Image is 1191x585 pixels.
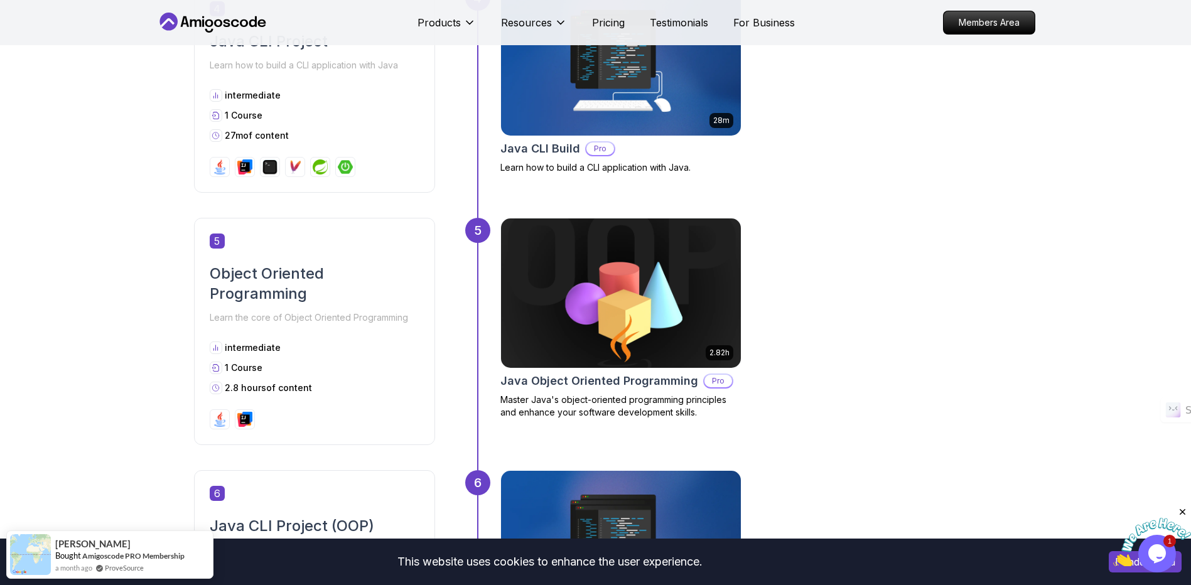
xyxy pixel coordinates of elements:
img: java logo [212,159,227,174]
img: intellij logo [237,412,252,427]
p: Resources [501,15,552,30]
img: terminal logo [262,159,278,174]
div: 5 [465,218,490,243]
p: Pro [704,375,732,387]
div: This website uses cookies to enhance the user experience. [9,548,1090,576]
span: 1 Course [225,110,262,121]
span: 5 [210,233,225,249]
div: 6 [465,470,490,495]
p: intermediate [225,341,281,354]
p: Pro [586,142,614,155]
p: intermediate [225,89,281,102]
p: 27m of content [225,129,289,142]
p: Members Area [944,11,1035,34]
img: intellij logo [237,159,252,174]
button: Accept cookies [1109,551,1182,572]
button: Resources [501,15,567,40]
img: provesource social proof notification image [10,534,51,575]
span: 6 [210,486,225,501]
a: Members Area [943,11,1035,35]
h2: Java CLI Project (OOP) [210,516,419,536]
p: Products [418,15,461,30]
h2: Java CLI Build [500,140,580,158]
button: Products [418,15,476,40]
h2: Object Oriented Programming [210,264,419,304]
span: Bought [55,550,81,561]
a: Pricing [592,15,625,30]
img: java logo [212,412,227,427]
span: a month ago [55,562,92,573]
span: [PERSON_NAME] [55,539,131,549]
a: For Business [733,15,795,30]
p: Learn the core of Object Oriented Programming [210,309,419,326]
img: Java Object Oriented Programming card [495,215,746,372]
span: 1 Course [225,362,262,373]
p: 28m [713,115,730,126]
p: 2.82h [709,348,730,358]
img: spring logo [313,159,328,174]
p: 2.8 hours of content [225,382,312,394]
iframe: chat widget [1113,507,1191,566]
p: Master Java's object-oriented programming principles and enhance your software development skills. [500,394,741,419]
h2: Java Object Oriented Programming [500,372,698,390]
img: spring-boot logo [338,159,353,174]
a: Testimonials [650,15,708,30]
p: Learn how to build a CLI application with Java. [500,161,741,174]
img: maven logo [288,159,303,174]
a: Java Object Oriented Programming card2.82hJava Object Oriented ProgrammingProMaster Java's object... [500,218,741,419]
a: Amigoscode PRO Membership [82,551,185,561]
p: Learn how to build a CLI application with Java [210,56,419,74]
a: ProveSource [105,562,144,573]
